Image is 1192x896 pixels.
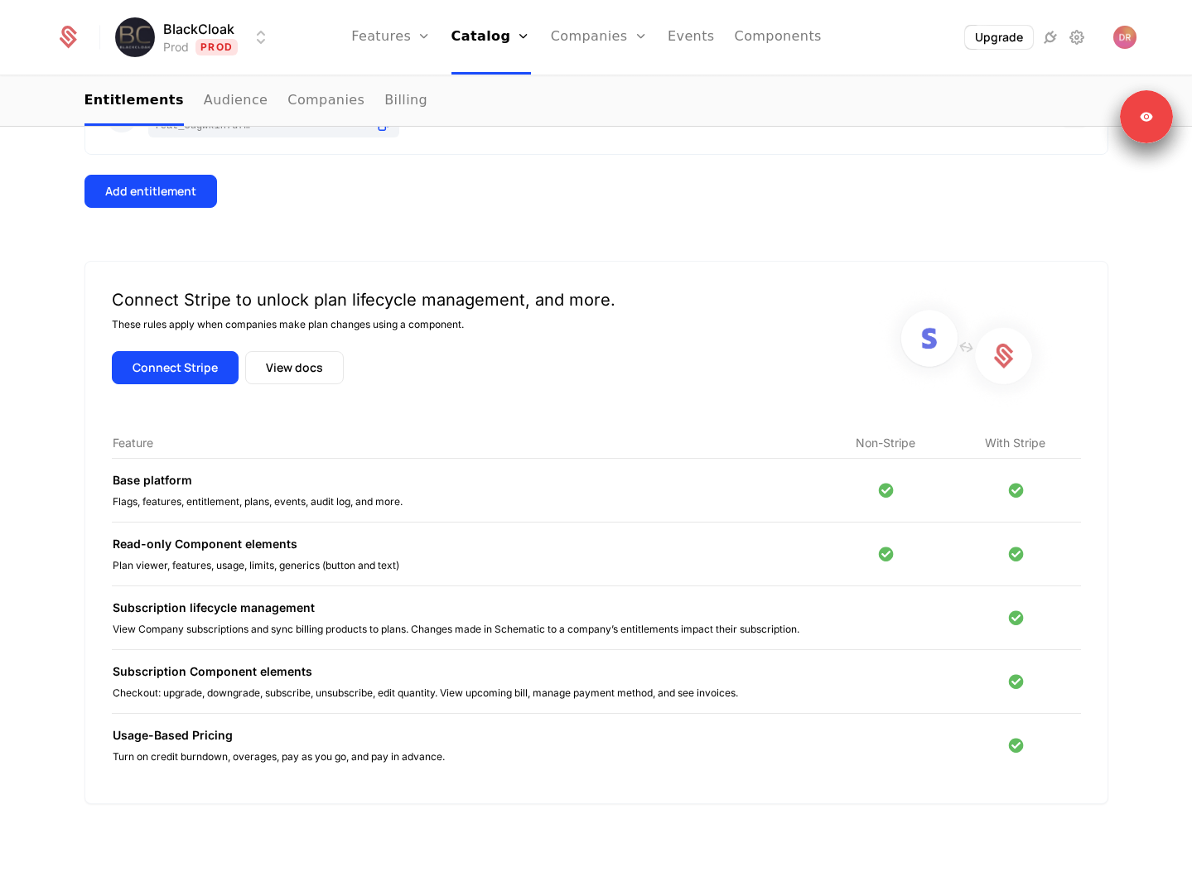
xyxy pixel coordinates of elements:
[112,318,615,331] div: These rules apply when companies make plan changes using a component.
[878,288,1054,407] img: Connect Stripe to Schematic
[1067,27,1087,47] a: Settings
[113,536,820,552] div: Read-only Component elements
[84,77,1108,126] nav: Main
[84,175,217,208] button: Add entitlement
[113,750,820,764] div: Turn on credit burndown, overages, pay as you go, and pay in advance.
[287,77,364,126] a: Companies
[120,19,271,55] button: Select environment
[112,434,821,459] th: Feature
[1040,27,1060,47] a: Integrations
[384,77,427,126] a: Billing
[163,39,189,55] div: Prod
[112,351,239,384] button: Connect Stripe
[112,288,615,311] div: Connect Stripe to unlock plan lifecycle management, and more.
[195,39,238,55] span: Prod
[163,19,234,39] span: BlackCloak
[84,77,184,126] a: Entitlements
[113,663,820,680] div: Subscription Component elements
[245,351,344,384] button: View docs
[113,623,820,636] div: View Company subscriptions and sync billing products to plans. Changes made in Schematic to a com...
[113,559,820,572] div: Plan viewer, features, usage, limits, generics (button and text)
[1113,26,1137,49] button: Open user button
[1113,26,1137,49] img: Dorin Rusu
[965,26,1033,49] button: Upgrade
[950,434,1081,459] th: With Stripe
[113,727,820,744] div: Usage-Based Pricing
[820,434,950,459] th: Non-Stripe
[105,183,196,200] div: Add entitlement
[204,77,268,126] a: Audience
[113,495,820,508] div: Flags, features, entitlement, plans, events, audit log, and more.
[113,686,820,700] div: Checkout: upgrade, downgrade, subscribe, unsubscribe, edit quantity. View upcoming bill, manage p...
[113,472,820,489] div: Base platform
[115,17,155,57] img: BlackCloak
[113,600,820,616] div: Subscription lifecycle management
[84,77,428,126] ul: Choose Sub Page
